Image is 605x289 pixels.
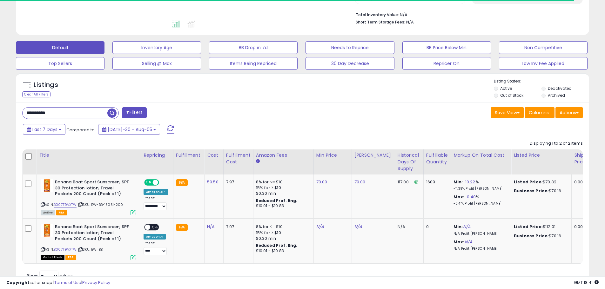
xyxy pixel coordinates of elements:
th: The percentage added to the cost of goods (COGS) that forms the calculator for Min & Max prices. [451,149,511,174]
button: 30 Day Decrease [306,57,394,70]
span: 2025-08-13 18:41 GMT [574,279,599,286]
button: Repricer On [402,57,491,70]
a: N/A [316,224,324,230]
div: Fulfillment [176,152,202,159]
small: FBA [176,224,188,231]
div: ASIN: [41,224,136,259]
div: Fulfillable Quantity [426,152,448,165]
b: Listed Price: [514,224,543,230]
span: Columns [529,109,549,116]
img: 416x7CJPTUL._SL40_.jpg [41,179,53,192]
div: Historical Days Of Supply [398,152,421,172]
b: Reduced Prof. Rng. [256,243,298,248]
div: 15% for > $10 [256,230,309,236]
b: Min: [454,224,463,230]
a: 59.50 [207,179,218,185]
b: Business Price: [514,188,549,194]
div: $112.01 [514,224,567,230]
div: Amazon Fees [256,152,311,159]
button: Items Being Repriced [209,57,298,70]
button: Non Competitive [499,41,588,54]
button: Columns [525,107,555,118]
a: 70.00 [316,179,327,185]
div: 7.97 [226,224,248,230]
div: Preset: [144,196,168,210]
button: Needs to Reprice [306,41,394,54]
p: -0.41% Profit [PERSON_NAME] [454,201,506,206]
div: Fulfillment Cost [226,152,251,165]
div: [PERSON_NAME] [354,152,392,159]
span: OFF [150,225,160,230]
span: All listings that are currently out of stock and unavailable for purchase on Amazon [41,255,64,260]
span: Compared to: [66,127,96,133]
span: FBA [56,210,67,215]
div: Repricing [144,152,171,159]
b: Banana Boat Sport Sunscreen, SPF 30 Protection lotion, Travel Packets 200 Count (Pack of 1) [55,224,132,243]
div: $0.30 min [256,236,309,241]
div: 0 [426,224,446,230]
div: $70.16 [514,188,567,194]
div: seller snap | | [6,280,110,286]
span: FBA [65,255,76,260]
button: BB Drop in 7d [209,41,298,54]
button: Inventory Age [112,41,201,54]
div: Min Price [316,152,349,159]
label: Active [500,86,512,91]
b: Min: [454,179,463,185]
span: | SKU: EW-BB [77,247,103,252]
p: N/A Profit [PERSON_NAME] [454,232,506,236]
button: Last 7 Days [23,124,65,135]
button: Filters [122,107,147,118]
div: $70.16 [514,233,567,239]
div: 8% for <= $10 [256,224,309,230]
div: $0.30 min [256,191,309,196]
b: Max: [454,239,465,245]
div: Markup on Total Cost [454,152,508,159]
div: Preset: [144,241,168,255]
strong: Copyright [6,279,30,286]
div: % [454,194,506,206]
div: Title [39,152,138,159]
button: Top Sellers [16,57,104,70]
p: Listing States: [494,78,589,84]
div: Ship Price [574,152,587,165]
h5: Listings [34,81,58,89]
button: [DATE]-30 - Aug-05 [98,124,160,135]
b: Listed Price: [514,179,543,185]
div: $70.32 [514,179,567,185]
label: Archived [548,93,565,98]
div: 7.97 [226,179,248,185]
span: All listings currently available for purchase on Amazon [41,210,55,215]
small: FBA [176,179,188,186]
div: Displaying 1 to 2 of 2 items [530,141,583,147]
a: N/A [207,224,215,230]
span: | SKU: EW-BB-15031-200 [77,202,123,207]
p: N/A Profit [PERSON_NAME] [454,246,506,251]
b: Banana Boat Sport Sunscreen, SPF 30 Protection lotion, Travel Packets 200 Count (Pack of 1) [55,179,132,199]
button: BB Price Below Min [402,41,491,54]
div: 0.00 [574,179,585,185]
div: 15% for > $10 [256,185,309,191]
span: Last 7 Days [32,126,57,133]
label: Deactivated [548,86,572,91]
a: 79.00 [354,179,366,185]
b: Business Price: [514,233,549,239]
a: Privacy Policy [82,279,110,286]
button: Low Inv Fee Applied [499,57,588,70]
div: N/A [398,224,419,230]
span: [DATE]-30 - Aug-05 [108,126,152,133]
button: Selling @ Max [112,57,201,70]
div: % [454,179,506,191]
img: 416x7CJPTUL._SL40_.jpg [41,224,53,237]
div: 117.00 [398,179,419,185]
p: -11.39% Profit [PERSON_NAME] [454,187,506,191]
b: Reduced Prof. Rng. [256,198,298,203]
b: Max: [454,194,465,200]
a: Terms of Use [54,279,81,286]
small: Amazon Fees. [256,159,260,164]
div: 1609 [426,179,446,185]
button: Actions [555,107,583,118]
button: Default [16,41,104,54]
div: Cost [207,152,221,159]
span: Show: entries [27,273,73,279]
